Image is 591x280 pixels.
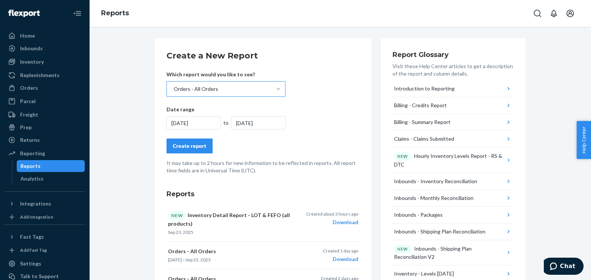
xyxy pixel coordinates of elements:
button: Integrations [4,198,85,210]
div: Integrations [20,200,51,207]
p: Created 1 day ago [323,248,358,254]
div: Home [20,32,35,39]
img: Flexport logo [8,10,40,17]
div: Reporting [20,150,45,157]
div: Inventory [20,58,44,66]
button: Inbounds - Monthly Reconciliation [393,190,514,207]
button: Orders - All Orders[DATE]—Sep 23, 2025Created 1 day agoDownload [167,242,360,269]
div: [DATE] [231,116,285,130]
a: Returns [4,134,85,146]
div: Replenishments [20,71,59,79]
div: Inventory - Levels [DATE] [394,270,454,277]
button: NEWHourly Inventory Levels Report - RS & DTC [393,147,514,173]
div: Claims - Claims Submitted [394,135,454,143]
div: Inbounds - Monthly Reconciliation [394,194,474,202]
button: Introduction to Reporting [393,80,514,97]
p: — [168,257,294,263]
button: NEWInbounds - Shipping Plan Reconciliation V2 [393,240,514,266]
button: Close Navigation [70,6,85,21]
div: Create report [173,142,206,150]
div: Parcel [20,98,36,105]
div: Settings [20,260,41,267]
a: Reports [101,9,129,17]
a: Home [4,30,85,42]
a: Replenishments [4,69,85,81]
a: Inbounds [4,42,85,54]
div: Fast Tags [20,233,44,241]
a: Freight [4,109,85,121]
div: Talk to Support [20,273,59,280]
div: Orders [20,84,38,92]
div: Introduction to Reporting [394,85,455,92]
a: Orders [4,82,85,94]
div: Prep [20,124,32,131]
p: NEW [397,153,408,159]
a: Reports [17,160,85,172]
div: Inbounds - Inventory Reconciliation [394,178,477,185]
div: Freight [20,111,38,118]
div: Analytics [20,175,43,182]
div: Add Fast Tag [20,247,47,253]
a: Inventory [4,56,85,68]
h3: Reports [167,189,360,199]
time: [DATE] [168,257,182,262]
button: Fast Tags [4,231,85,243]
button: Billing - Credits Report [393,97,514,114]
h3: Report Glossary [393,50,514,60]
button: Billing - Summary Report [393,114,514,131]
div: Inbounds - Shipping Plan Reconciliation V2 [394,245,505,261]
button: Claims - Claims Submitted [393,131,514,147]
div: Download [323,255,358,263]
ol: breadcrumbs [95,3,135,24]
div: Billing - Summary Report [394,118,450,126]
button: NEWInventory Detail Report - LOT & FEFO (all products)Sep 23, 2025Created about 3 hours agoDownload [167,205,360,242]
div: Hourly Inventory Levels Report - RS & DTC [394,152,505,168]
a: Parcel [4,95,85,107]
div: Inbounds - Shipping Plan Reconciliation [394,228,485,235]
div: Returns [20,136,40,144]
button: Inbounds - Inventory Reconciliation [393,173,514,190]
button: Inbounds - Packages [393,207,514,223]
div: Orders - All Orders [174,85,218,93]
a: Prep [4,121,85,133]
p: NEW [397,246,408,252]
p: It may take up to 2 hours for new information to be reflected in reports. All report time fields ... [167,159,360,174]
a: Add Integration [4,213,85,222]
div: Add Integration [20,214,53,220]
div: NEW [168,211,186,220]
button: Open account menu [563,6,578,21]
time: Sep 23, 2025 [168,229,193,235]
div: to [221,119,232,127]
a: Add Fast Tag [4,246,85,255]
h2: Create a New Report [167,50,360,62]
div: [DATE] [167,116,221,130]
p: Created about 3 hours ago [306,211,358,217]
p: Inventory Detail Report - LOT & FEFO (all products) [168,211,294,227]
time: Sep 23, 2025 [185,257,211,262]
a: Settings [4,258,85,270]
p: Date range [167,106,285,113]
button: Create report [167,139,213,153]
button: Inbounds - Shipping Plan Reconciliation [393,223,514,240]
iframe: Opens a widget where you can chat to one of our agents [544,258,584,276]
div: Billing - Credits Report [394,102,447,109]
div: Inbounds - Packages [394,211,443,219]
p: Visit these Help Center articles to get a description of the report and column details. [393,63,514,77]
button: Open Search Box [530,6,545,21]
div: Reports [20,162,41,170]
button: Help Center [577,121,591,159]
p: Orders - All Orders [168,248,294,255]
div: Download [306,219,358,226]
a: Reporting [4,147,85,159]
p: Which report would you like to see? [167,71,285,78]
a: Analytics [17,173,85,185]
button: Open notifications [546,6,561,21]
div: Inbounds [20,45,43,52]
